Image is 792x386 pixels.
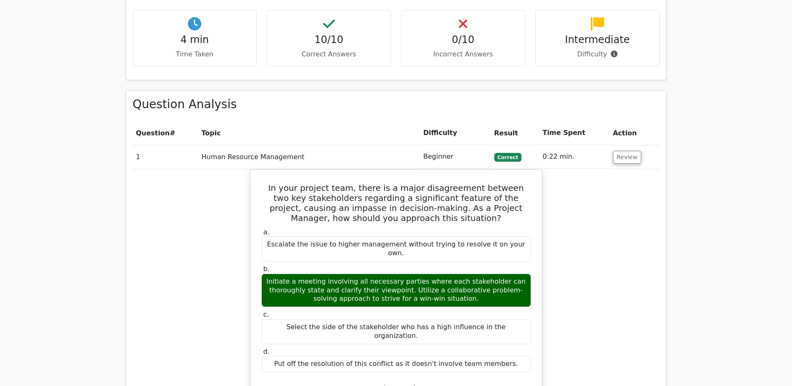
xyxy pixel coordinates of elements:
[263,265,270,273] span: b.
[539,145,609,169] td: 0:22 min.
[133,121,198,145] th: #
[261,274,531,307] div: Initiate a meeting involving all necessary parties where each stakeholder can thoroughly state an...
[261,319,531,344] div: Select the side of the stakeholder who has a high influence in the organization.
[539,121,609,145] th: Time Spent
[263,348,270,356] span: d.
[133,97,660,112] h3: Question Analysis
[491,121,539,145] th: Result
[274,49,384,59] p: Correct Answers
[263,228,270,236] span: a.
[133,145,198,169] td: 1
[136,129,170,137] span: Question
[274,34,384,46] h4: 10/10
[198,145,420,169] td: Human Resource Management
[420,121,491,145] th: Difficulty
[610,121,660,145] th: Action
[542,34,653,46] h4: Intermediate
[198,121,420,145] th: Topic
[420,145,491,169] td: Beginner
[140,34,250,46] h4: 4 min
[408,34,519,46] h4: 0/10
[261,356,531,372] div: Put off the resolution of this conflict as it doesn't involve team members.
[261,183,532,223] h5: In your project team, there is a major disagreement between two key stakeholders regarding a sign...
[140,49,250,59] p: Time Taken
[494,153,521,161] span: Correct
[408,49,519,59] p: Incorrect Answers
[263,310,269,318] span: c.
[542,49,653,59] p: Difficulty
[613,151,641,164] button: Review
[261,236,531,262] div: Escalate the issue to higher management without trying to resolve it on your own.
